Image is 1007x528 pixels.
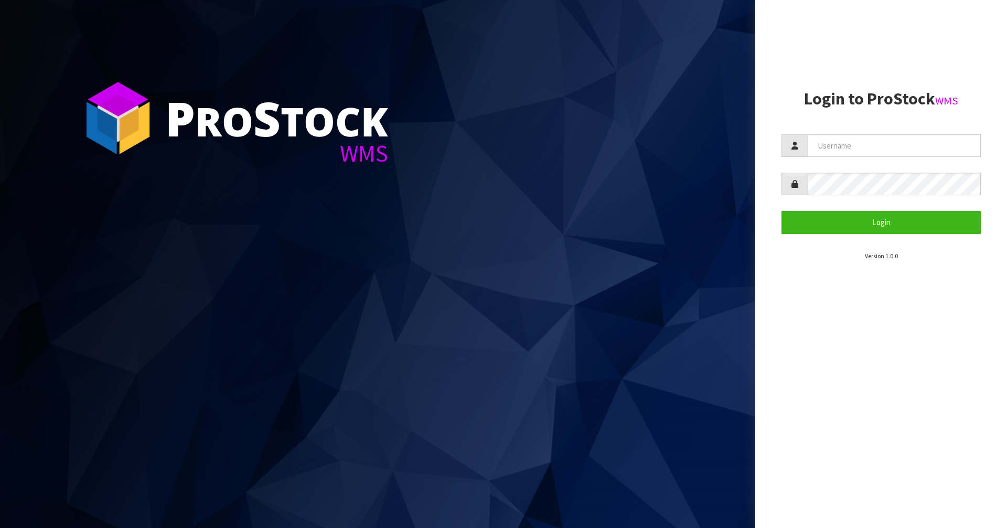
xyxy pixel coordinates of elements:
img: ProStock Cube [79,79,157,157]
small: WMS [935,94,958,108]
input: Username [808,134,981,157]
div: WMS [165,142,388,165]
h2: Login to ProStock [781,90,981,108]
button: Login [781,211,981,234]
div: ro tock [165,94,388,142]
span: P [165,86,195,150]
span: S [253,86,281,150]
small: Version 1.0.0 [865,252,898,260]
